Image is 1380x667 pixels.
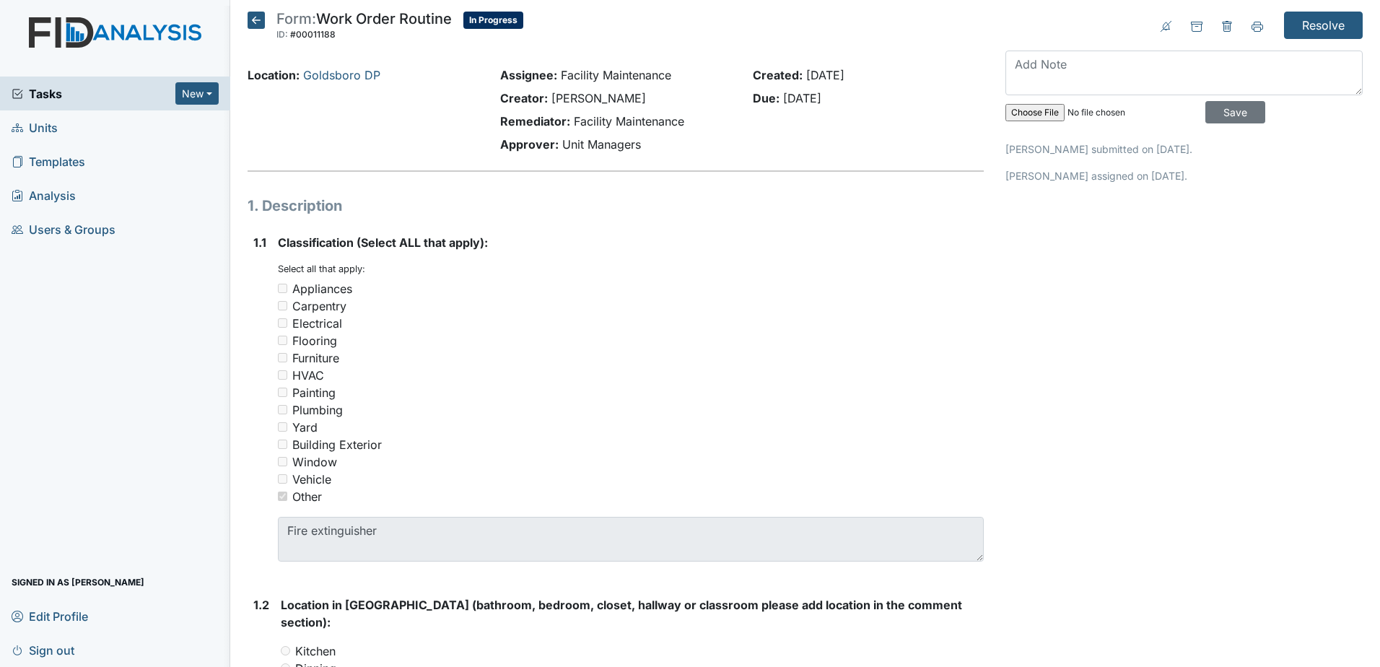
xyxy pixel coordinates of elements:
[278,318,287,328] input: Electrical
[278,284,287,293] input: Appliances
[278,336,287,345] input: Flooring
[500,137,559,152] strong: Approver:
[12,571,144,593] span: Signed in as [PERSON_NAME]
[753,91,779,105] strong: Due:
[248,68,300,82] strong: Location:
[1005,168,1363,183] p: [PERSON_NAME] assigned on [DATE].
[292,315,342,332] div: Electrical
[500,68,557,82] strong: Assignee:
[292,384,336,401] div: Painting
[175,82,219,105] button: New
[278,517,984,562] textarea: Fire extinguisher
[551,91,646,105] span: [PERSON_NAME]
[281,598,962,629] span: Location in [GEOGRAPHIC_DATA] (bathroom, bedroom, closet, hallway or classroom please add locatio...
[292,471,331,488] div: Vehicle
[292,488,322,505] div: Other
[806,68,844,82] span: [DATE]
[1005,141,1363,157] p: [PERSON_NAME] submitted on [DATE].
[292,332,337,349] div: Flooring
[783,91,821,105] span: [DATE]
[278,405,287,414] input: Plumbing
[278,492,287,501] input: Other
[248,195,984,217] h1: 1. Description
[253,234,266,251] label: 1.1
[303,68,380,82] a: Goldsboro DP
[292,349,339,367] div: Furniture
[276,10,316,27] span: Form:
[292,436,382,453] div: Building Exterior
[292,280,352,297] div: Appliances
[292,367,324,384] div: HVAC
[1284,12,1363,39] input: Resolve
[12,218,115,240] span: Users & Groups
[12,184,76,206] span: Analysis
[278,301,287,310] input: Carpentry
[12,85,175,103] a: Tasks
[561,68,671,82] span: Facility Maintenance
[500,91,548,105] strong: Creator:
[12,116,58,139] span: Units
[278,263,365,274] small: Select all that apply:
[463,12,523,29] span: In Progress
[12,605,88,627] span: Edit Profile
[500,114,570,128] strong: Remediator:
[278,388,287,397] input: Painting
[290,29,336,40] span: #00011188
[276,29,288,40] span: ID:
[276,12,452,43] div: Work Order Routine
[295,642,336,660] label: Kitchen
[278,235,488,250] span: Classification (Select ALL that apply):
[292,419,318,436] div: Yard
[292,401,343,419] div: Plumbing
[562,137,641,152] span: Unit Managers
[753,68,803,82] strong: Created:
[12,639,74,661] span: Sign out
[292,297,346,315] div: Carpentry
[574,114,684,128] span: Facility Maintenance
[278,474,287,484] input: Vehicle
[278,457,287,466] input: Window
[253,596,269,614] label: 1.2
[1205,101,1265,123] input: Save
[278,440,287,449] input: Building Exterior
[281,646,290,655] input: Kitchen
[278,370,287,380] input: HVAC
[278,353,287,362] input: Furniture
[12,150,85,173] span: Templates
[278,422,287,432] input: Yard
[292,453,337,471] div: Window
